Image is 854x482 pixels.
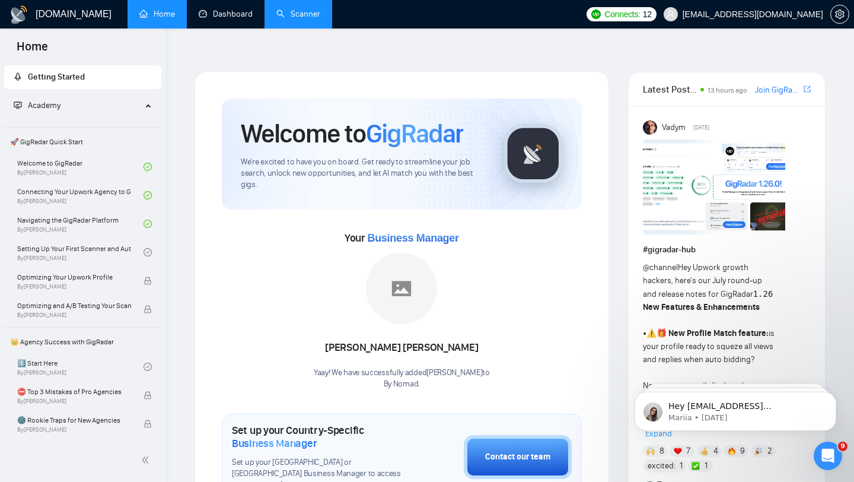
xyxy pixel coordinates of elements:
[705,460,708,472] span: 1
[646,459,675,473] span: :excited:
[17,300,131,312] span: Optimizing and A/B Testing Your Scanner for Better Results
[657,328,667,338] span: 🎁
[144,220,152,228] span: check-circle
[17,154,144,180] a: Welcome to GigRadarBy[PERSON_NAME]
[144,248,152,256] span: check-circle
[753,289,773,299] code: 1.26
[643,139,785,234] img: F09AC4U7ATU-image.png
[367,232,458,244] span: Business Manager
[9,5,28,24] img: logo
[17,239,144,265] a: Setting Up Your First Scanner and Auto-BidderBy[PERSON_NAME]
[139,9,175,19] a: homeHome
[804,84,811,95] a: export
[831,9,849,19] span: setting
[17,182,144,208] a: Connecting Your Upwork Agency to GigRadarBy[PERSON_NAME]
[314,338,490,358] div: [PERSON_NAME] [PERSON_NAME]
[643,302,760,312] strong: New Features & Enhancements
[17,354,144,380] a: 1️⃣ Start HereBy[PERSON_NAME]
[314,379,490,390] p: By Nomad .
[232,424,404,450] h1: Set up your Country-Specific
[504,124,563,183] img: gigradar-logo.png
[199,9,253,19] a: dashboardDashboard
[667,10,675,18] span: user
[276,9,320,19] a: searchScanner
[14,101,22,109] span: fund-projection-screen
[144,420,152,428] span: lock
[17,312,131,319] span: By [PERSON_NAME]
[14,100,60,110] span: Academy
[141,454,153,466] span: double-left
[643,120,657,135] img: Vadym
[708,86,747,94] span: 13 hours ago
[17,283,131,290] span: By [PERSON_NAME]
[366,118,463,150] span: GigRadar
[17,211,144,237] a: Navigating the GigRadar PlatformBy[PERSON_NAME]
[646,328,657,338] span: ⚠️
[814,442,842,470] iframe: Intercom live chat
[755,84,801,97] a: Join GigRadar Slack Community
[144,277,152,285] span: lock
[17,426,131,433] span: By [PERSON_NAME]
[5,130,160,154] span: 🚀 GigRadar Quick Start
[314,367,490,390] div: Yaay! We have successfully added [PERSON_NAME] to
[767,445,772,457] span: 2
[830,9,849,19] a: setting
[241,157,485,191] span: We're excited to have you on board. Get ready to streamline your job search, unlock new opportuni...
[693,122,709,133] span: [DATE]
[700,447,709,455] img: 👍
[17,386,131,398] span: ⛔ Top 3 Mistakes of Pro Agencies
[17,271,131,283] span: Optimizing Your Upwork Profile
[643,8,652,21] span: 12
[485,451,550,464] div: Contact our team
[643,262,678,272] span: @channel
[643,243,811,256] h1: # gigradar-hub
[659,445,664,457] span: 8
[680,460,683,472] span: 1
[144,391,152,399] span: lock
[617,367,854,450] iframe: Intercom notifications message
[591,9,601,19] img: upwork-logo.png
[646,447,655,455] img: 🙌
[28,72,85,82] span: Getting Started
[692,462,700,470] img: ✅
[740,445,745,457] span: 9
[686,445,690,457] span: 7
[144,191,152,199] span: check-circle
[713,445,718,457] span: 4
[754,447,763,455] img: 🎉
[4,65,161,89] li: Getting Started
[366,253,437,324] img: placeholder.png
[804,84,811,94] span: export
[838,442,847,451] span: 9
[144,363,152,371] span: check-circle
[643,82,697,97] span: Latest Posts from the GigRadar Community
[830,5,849,24] button: setting
[241,118,463,150] h1: Welcome to
[144,305,152,313] span: lock
[662,121,686,134] span: Vadym
[668,328,769,338] strong: New Profile Match feature:
[17,414,131,426] span: 🌚 Rookie Traps for New Agencies
[604,8,640,21] span: Connects:
[232,437,317,450] span: Business Manager
[464,435,572,479] button: Contact our team
[5,330,160,354] span: 👑 Agency Success with GigRadar
[7,38,58,63] span: Home
[144,163,152,171] span: check-circle
[14,72,22,81] span: rocket
[728,447,736,455] img: 🔥
[28,100,60,110] span: Academy
[674,447,682,455] img: ❤️
[17,398,131,405] span: By [PERSON_NAME]
[345,232,459,245] span: Your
